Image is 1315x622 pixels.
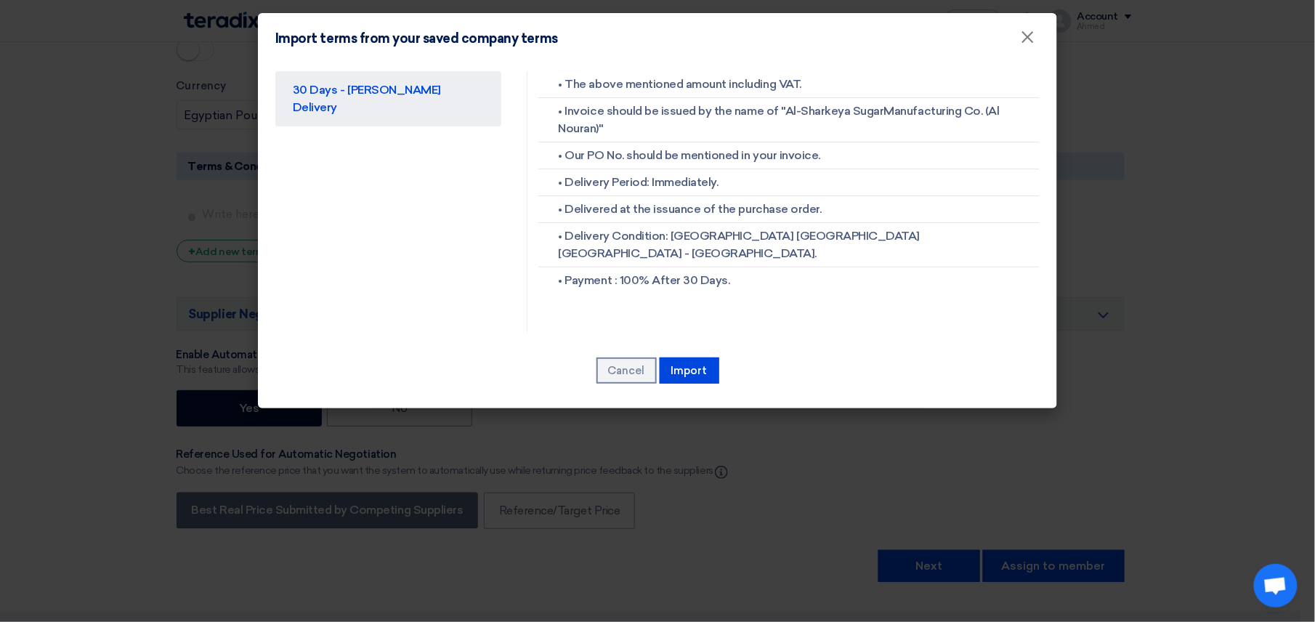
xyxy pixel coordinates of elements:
[1254,564,1298,607] div: Open chat
[660,358,719,384] button: Import
[275,31,558,47] h4: Import terms from your saved company terms
[559,76,801,93] span: • The above mentioned amount including VAT.
[1009,23,1047,52] button: Close
[275,71,501,126] a: 30 Days - [PERSON_NAME] Delivery
[596,358,657,384] button: Cancel
[559,227,1032,262] span: • Delivery Condition: [GEOGRAPHIC_DATA] [GEOGRAPHIC_DATA] [GEOGRAPHIC_DATA] - [GEOGRAPHIC_DATA].
[559,102,1032,137] span: • Invoice should be issued by the name of "Al-Sharkeya SugarManufacturing Co. (Al Nouran)"
[1021,26,1035,55] span: ×
[559,147,820,164] span: • Our PO No. should be mentioned in your invoice.
[559,174,719,191] span: • Delivery Period: Immediately.
[559,272,730,289] span: • Payment : 100% After 30 Days.
[559,201,822,218] span: • Delivered at the issuance of the purchase order.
